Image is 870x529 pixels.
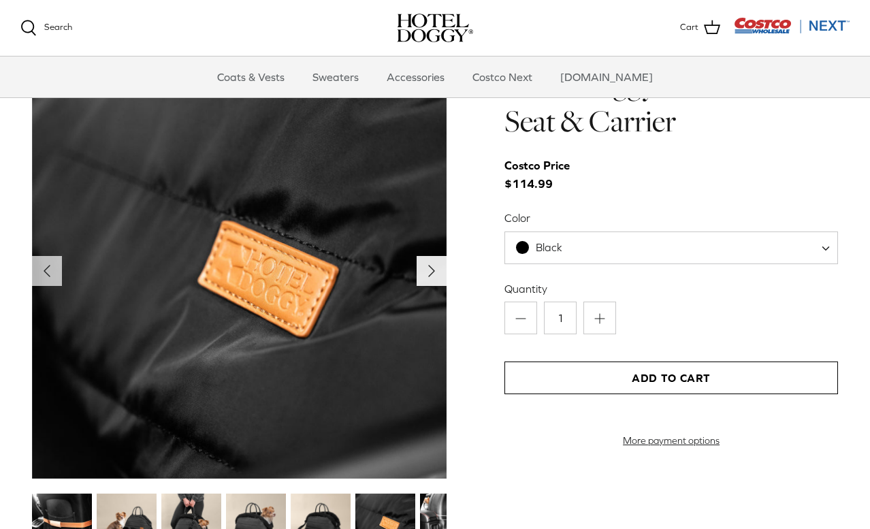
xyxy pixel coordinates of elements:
[504,157,583,193] span: $114.99
[505,240,590,255] span: Black
[300,57,371,97] a: Sweaters
[680,19,720,37] a: Cart
[548,57,665,97] a: [DOMAIN_NAME]
[734,26,850,36] a: Visit Costco Next
[397,14,473,42] a: hoteldoggy.com hoteldoggycom
[20,20,72,36] a: Search
[504,64,838,141] h1: Hotel Doggy Deluxe Car Seat & Carrier
[504,210,838,225] label: Color
[205,57,297,97] a: Coats & Vests
[32,256,62,286] button: Previous
[504,231,838,264] span: Black
[374,57,457,97] a: Accessories
[544,302,577,334] input: Quantity
[504,157,570,175] div: Costco Price
[460,57,545,97] a: Costco Next
[44,22,72,32] span: Search
[417,256,447,286] button: Next
[734,17,850,34] img: Costco Next
[536,241,562,253] span: Black
[397,14,473,42] img: hoteldoggycom
[504,435,838,447] a: More payment options
[504,362,838,394] button: Add to Cart
[504,281,838,296] label: Quantity
[680,20,698,35] span: Cart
